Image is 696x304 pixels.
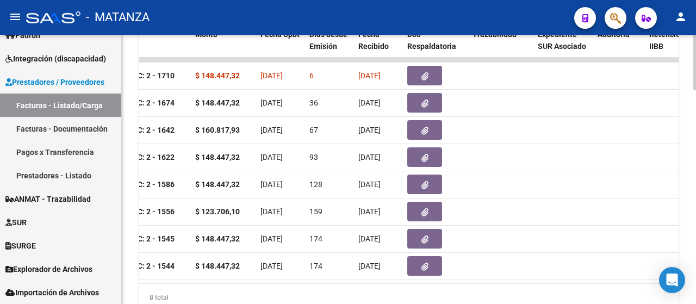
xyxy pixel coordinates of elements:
[309,30,347,51] span: Días desde Emisión
[260,180,283,189] span: [DATE]
[358,30,389,51] span: Fecha Recibido
[109,262,175,271] strong: Factura C: 2 - 1544
[358,153,381,162] span: [DATE]
[9,10,22,23] mat-icon: menu
[305,23,354,71] datatable-header-cell: Días desde Emisión
[109,208,175,216] strong: Factura C: 2 - 1556
[260,126,283,134] span: [DATE]
[260,262,283,270] span: [DATE]
[195,71,240,80] strong: $ 148.447,32
[260,98,283,107] span: [DATE]
[354,23,403,71] datatable-header-cell: Fecha Recibido
[5,287,99,299] span: Importación de Archivos
[358,234,381,243] span: [DATE]
[309,234,322,243] span: 174
[109,153,175,162] strong: Factura C: 2 - 1622
[5,53,106,65] span: Integración (discapacidad)
[195,126,240,134] strong: $ 160.817,93
[260,153,283,162] span: [DATE]
[109,99,175,108] strong: Factura C: 2 - 1674
[109,72,175,80] strong: Factura C: 2 - 1710
[649,30,685,51] span: Retencion IIBB
[5,263,92,275] span: Explorador de Archivos
[358,98,381,107] span: [DATE]
[195,153,240,162] strong: $ 148.447,32
[358,126,381,134] span: [DATE]
[358,207,381,216] span: [DATE]
[195,98,240,107] strong: $ 148.447,32
[195,262,240,270] strong: $ 148.447,32
[256,23,305,71] datatable-header-cell: Fecha Cpbt
[5,240,36,252] span: SURGE
[358,71,381,80] span: [DATE]
[260,207,283,216] span: [DATE]
[403,23,468,71] datatable-header-cell: Doc Respaldatoria
[5,193,91,205] span: ANMAT - Trazabilidad
[195,207,240,216] strong: $ 123.706,10
[645,23,688,71] datatable-header-cell: Retencion IIBB
[86,5,150,29] span: - MATANZA
[109,235,175,244] strong: Factura C: 2 - 1545
[538,30,586,51] span: Expediente SUR Asociado
[109,181,175,189] strong: Factura C: 2 - 1586
[407,30,456,51] span: Doc Respaldatoria
[260,71,283,80] span: [DATE]
[309,126,318,134] span: 67
[5,76,104,88] span: Prestadores / Proveedores
[358,180,381,189] span: [DATE]
[260,234,283,243] span: [DATE]
[358,262,381,270] span: [DATE]
[195,234,240,243] strong: $ 148.447,32
[5,29,40,41] span: Padrón
[533,23,593,71] datatable-header-cell: Expediente SUR Asociado
[195,180,240,189] strong: $ 148.447,32
[309,180,322,189] span: 128
[309,262,322,270] span: 174
[109,126,175,135] strong: Factura C: 2 - 1642
[309,207,322,216] span: 159
[674,10,687,23] mat-icon: person
[309,98,318,107] span: 36
[191,23,256,71] datatable-header-cell: Monto
[593,23,645,71] datatable-header-cell: Auditoria
[5,216,27,228] span: SUR
[659,267,685,293] div: Open Intercom Messenger
[468,23,533,71] datatable-header-cell: Trazabilidad
[309,71,314,80] span: 6
[309,153,318,162] span: 93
